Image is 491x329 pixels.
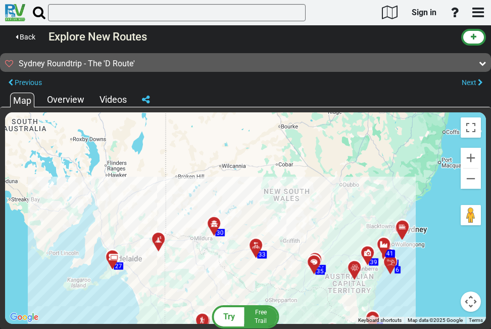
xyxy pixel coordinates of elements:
[469,317,483,323] a: Terms (opens in new tab)
[461,169,481,189] button: Zoom out
[370,258,377,265] span: 39
[461,292,481,312] button: Map camera controls
[386,250,394,257] span: 41
[317,267,324,274] span: 35
[8,311,41,324] img: Google
[8,30,43,44] button: Back
[97,93,129,106] div: Videos
[358,317,402,324] button: Keyboard shortcuts
[48,31,459,43] h3: Explore New Routes
[44,93,87,106] div: Overview
[407,2,441,23] a: Sign in
[10,93,34,107] div: Map
[412,8,436,17] span: Sign in
[387,250,394,257] span: 40
[454,76,491,90] button: Next
[259,251,266,258] span: 32
[19,59,135,68] sapn: Sydney Roundtrip - The 'D Route'
[408,317,463,323] span: Map data ©2025 Google
[461,148,481,168] button: Zoom in
[461,205,481,225] button: Drag Pegman onto the map to open Street View
[8,311,41,324] a: Open this area in Google Maps (opens a new window)
[15,78,42,87] span: Previous
[20,33,35,41] span: Back
[223,312,235,321] span: Try
[5,4,25,21] img: RvPlanetLogo.png
[255,309,267,324] span: Free Trail
[461,117,481,138] button: Toggle fullscreen view
[396,266,400,273] span: 6
[462,78,476,87] span: Next
[217,229,224,236] span: 30
[259,251,266,258] span: 33
[209,305,282,329] button: Try FreeTrail
[115,262,122,269] span: 27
